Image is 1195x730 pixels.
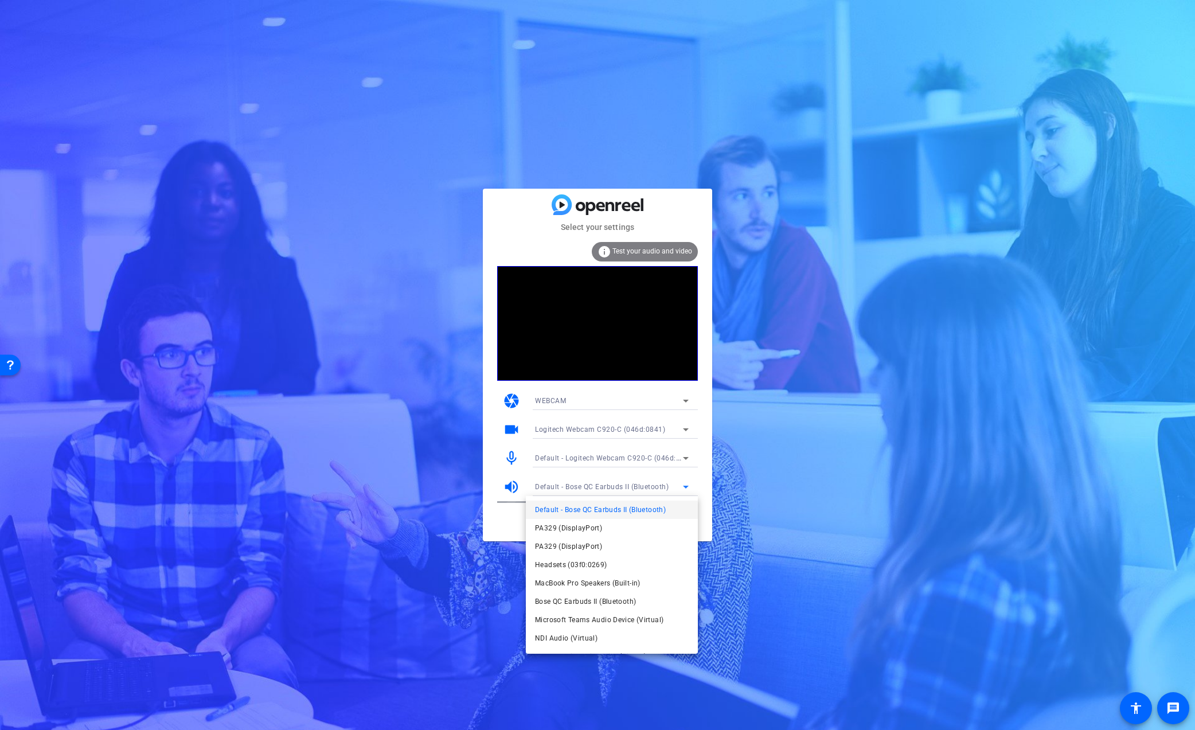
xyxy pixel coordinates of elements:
span: PA329 (DisplayPort) [535,540,602,553]
span: Headsets (03f0:0269) [535,558,607,572]
span: PA329 (DisplayPort) [535,521,602,535]
span: WebexMediaAudioDevice (Virtual) [535,650,647,663]
span: MacBook Pro Speakers (Built-in) [535,576,641,590]
span: Microsoft Teams Audio Device (Virtual) [535,613,663,627]
span: NDI Audio (Virtual) [535,631,597,645]
span: Bose QC Earbuds II (Bluetooth) [535,595,636,608]
span: Default - Bose QC Earbuds II (Bluetooth) [535,503,666,517]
